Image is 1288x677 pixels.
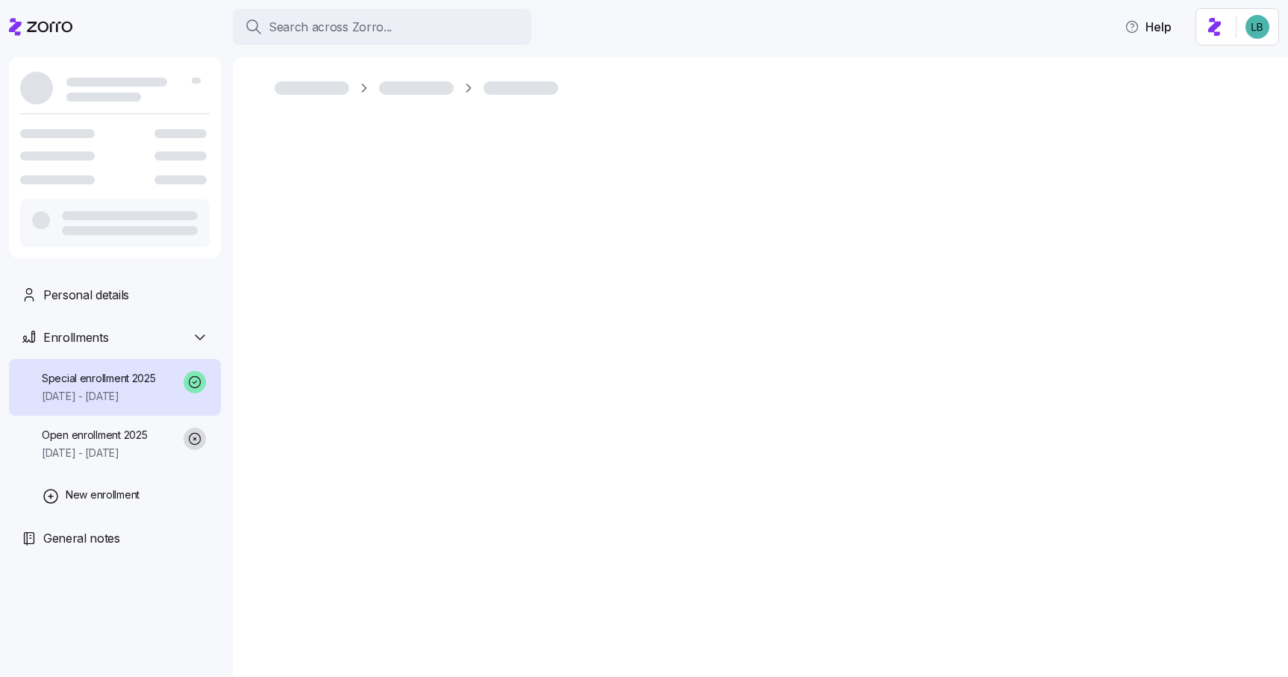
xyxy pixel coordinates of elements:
button: Help [1113,12,1184,42]
img: 55738f7c4ee29e912ff6c7eae6e0401b [1245,15,1269,39]
span: New enrollment [66,487,140,502]
span: General notes [43,529,120,548]
span: Personal details [43,286,129,305]
span: Special enrollment 2025 [42,371,156,386]
span: [DATE] - [DATE] [42,389,156,404]
span: Open enrollment 2025 [42,428,147,443]
span: Help [1125,18,1172,36]
span: Enrollments [43,328,108,347]
button: Search across Zorro... [233,9,531,45]
span: [DATE] - [DATE] [42,446,147,461]
span: Search across Zorro... [269,18,392,37]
